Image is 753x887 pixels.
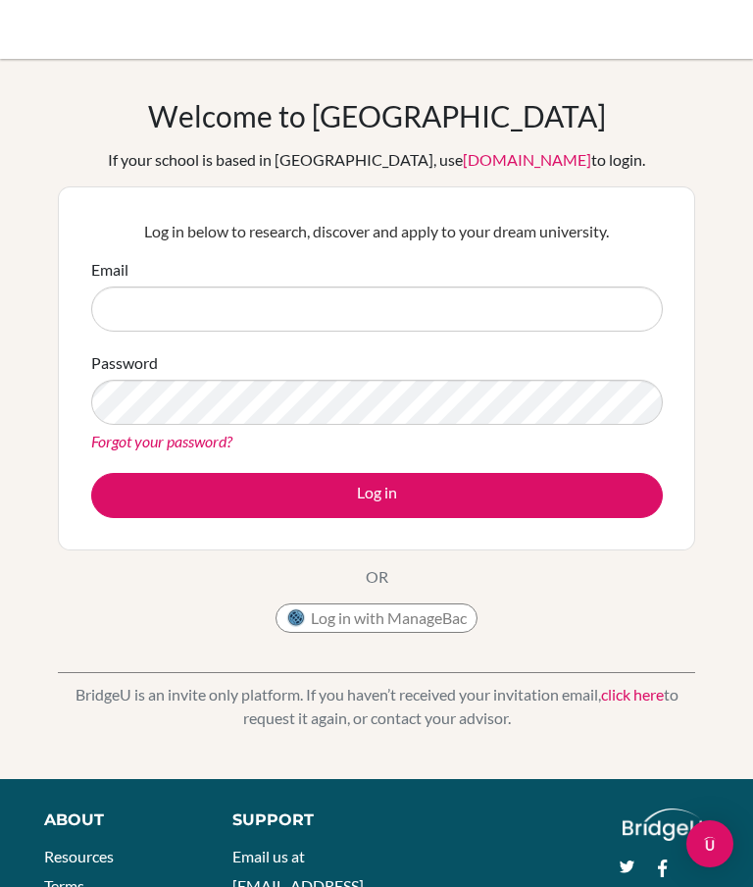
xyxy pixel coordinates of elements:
[686,820,733,867] div: Open Intercom Messenger
[44,809,188,832] div: About
[44,847,114,865] a: Resources
[91,220,663,243] p: Log in below to research, discover and apply to your dream university.
[601,685,664,704] a: click here
[91,351,158,375] label: Password
[91,432,232,450] a: Forgot your password?
[58,683,695,730] p: BridgeU is an invite only platform. If you haven’t received your invitation email, to request it ...
[91,258,128,282] label: Email
[148,98,606,133] h1: Welcome to [GEOGRAPHIC_DATA]
[108,148,645,172] div: If your school is based in [GEOGRAPHIC_DATA], use to login.
[91,473,663,518] button: Log in
[463,150,591,169] a: [DOMAIN_NAME]
[276,603,477,633] button: Log in with ManageBac
[232,809,360,832] div: Support
[623,809,702,841] img: logo_white@2x-f4f0deed5e89b7ecb1c2cc34c3e3d731f90f0f143d5ea2071677605dd97b5244.png
[366,565,388,589] p: OR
